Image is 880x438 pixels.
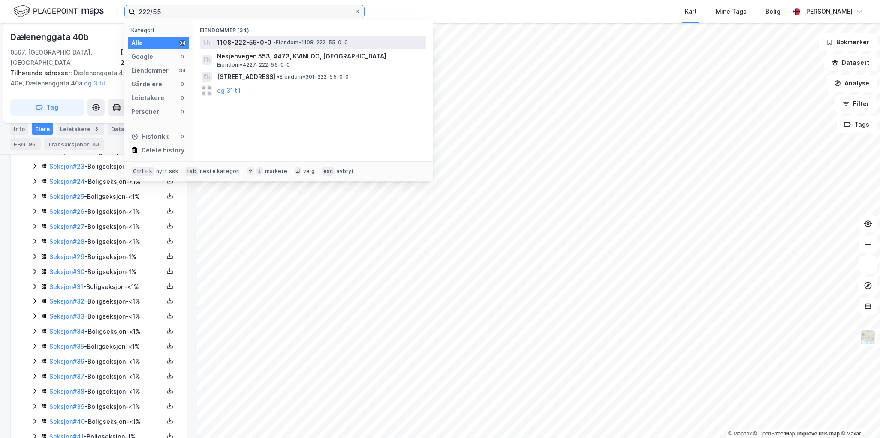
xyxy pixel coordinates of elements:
[835,95,877,113] button: Filter
[49,356,163,367] div: - Boligseksjon - <1%
[217,72,275,82] span: [STREET_ADDRESS]
[179,67,186,74] div: 34
[49,343,84,350] a: Seksjon#35
[121,47,187,68] div: [GEOGRAPHIC_DATA], 225/73
[179,133,186,140] div: 0
[837,397,880,438] iframe: Chat Widget
[44,138,104,150] div: Transaksjoner
[49,207,163,217] div: - Boligseksjon - <1%
[49,296,163,307] div: - Boligseksjon - <1%
[49,193,84,200] a: Seksjon#25
[49,208,84,215] a: Seksjon#26
[49,222,163,232] div: - Boligseksjon - <1%
[49,386,163,397] div: - Boligseksjon - <1%
[49,163,84,170] a: Seksjon#23
[131,27,189,33] div: Kategori
[265,168,287,175] div: markere
[10,69,74,76] span: Tilhørende adresser:
[49,341,163,352] div: - Boligseksjon - <1%
[49,373,84,380] a: Seksjon#37
[179,40,186,46] div: 34
[92,125,101,133] div: 3
[837,116,877,133] button: Tags
[57,123,104,135] div: Leietakere
[217,85,241,96] button: og 31 til
[49,176,163,187] div: - Boligseksjon - <1%
[131,93,164,103] div: Leietakere
[14,4,104,19] img: logo.f888ab2527a4732fd821a326f86c7f29.svg
[179,53,186,60] div: 0
[49,311,163,322] div: - Boligseksjon - <1%
[10,47,121,68] div: 0567, [GEOGRAPHIC_DATA], [GEOGRAPHIC_DATA]
[217,61,290,68] span: Eiendom • 4227-222-55-0-0
[277,73,349,80] span: Eiendom • 301-222-55-0-0
[91,140,101,149] div: 43
[179,94,186,101] div: 0
[49,403,84,410] a: Seksjon#39
[49,267,163,277] div: - Boligseksjon - 1%
[185,167,198,176] div: tab
[804,6,853,17] div: [PERSON_NAME]
[322,167,335,176] div: esc
[49,388,84,395] a: Seksjon#38
[131,52,153,62] div: Google
[200,168,240,175] div: neste kategori
[142,145,184,155] div: Delete history
[217,37,271,48] span: 1108-222-55-0-0
[765,6,781,17] div: Bolig
[156,168,179,175] div: nytt søk
[49,371,163,382] div: - Boligseksjon - <1%
[49,237,163,247] div: - Boligseksjon - <1%
[135,5,354,18] input: Søk på adresse, matrikkel, gårdeiere, leietakere eller personer
[49,238,84,245] a: Seksjon#28
[827,75,877,92] button: Analyse
[131,38,143,48] div: Alle
[10,138,41,150] div: ESG
[49,326,163,337] div: - Boligseksjon - <1%
[819,33,877,51] button: Bokmerker
[49,401,163,412] div: - Boligseksjon - <1%
[108,123,140,135] div: Datasett
[753,431,795,437] a: OpenStreetMap
[131,65,169,76] div: Eiendommer
[716,6,747,17] div: Mine Tags
[10,99,84,116] button: Tag
[797,431,840,437] a: Improve this map
[49,417,163,427] div: - Boligseksjon - <1%
[49,178,85,185] a: Seksjon#24
[179,108,186,115] div: 0
[49,223,84,230] a: Seksjon#27
[303,168,315,175] div: velg
[131,167,154,176] div: Ctrl + k
[824,54,877,71] button: Datasett
[685,6,697,17] div: Kart
[49,283,83,290] a: Seksjon#31
[273,39,276,46] span: •
[49,268,84,275] a: Seksjon#30
[217,51,423,61] span: Nesjenvegen 553, 4473, KVINLOG, [GEOGRAPHIC_DATA]
[27,140,37,149] div: 96
[49,328,85,335] a: Seksjon#34
[49,282,163,292] div: - Boligseksjon - <1%
[179,81,186,88] div: 0
[10,68,180,88] div: Dælenenggata 40d, Dælenenggata 40e, Dælenenggata 40a
[32,123,53,135] div: Eiere
[860,329,876,345] img: Z
[277,73,280,80] span: •
[49,161,163,172] div: - Boligseksjon - <1%
[193,20,433,36] div: Eiendommer (34)
[131,79,162,89] div: Gårdeiere
[273,39,348,46] span: Eiendom • 1108-222-55-0-0
[10,30,90,44] div: Dælenenggata 40b
[336,168,354,175] div: avbryt
[49,192,163,202] div: - Boligseksjon - <1%
[49,298,84,305] a: Seksjon#32
[49,358,84,365] a: Seksjon#36
[131,131,169,142] div: Historikk
[10,123,28,135] div: Info
[49,418,85,425] a: Seksjon#40
[728,431,752,437] a: Mapbox
[49,253,84,260] a: Seksjon#29
[49,313,84,320] a: Seksjon#33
